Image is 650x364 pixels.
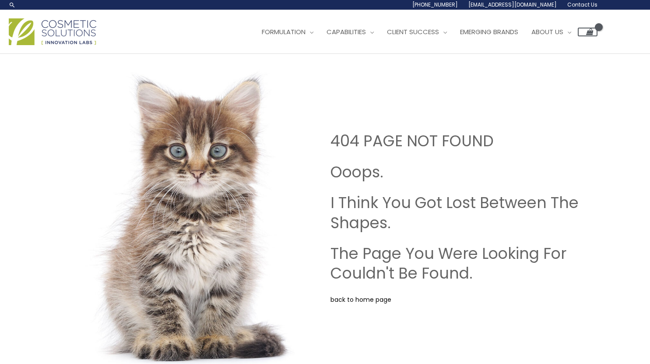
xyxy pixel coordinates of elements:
[380,19,453,45] a: Client Success
[468,1,557,8] span: [EMAIL_ADDRESS][DOMAIN_NAME]
[327,27,366,36] span: Capabilities
[255,19,320,45] a: Formulation
[9,18,96,45] img: Cosmetic Solutions Logo
[387,27,439,36] span: Client Success
[320,19,380,45] a: Capabilities
[525,19,578,45] a: About Us
[412,1,458,8] span: [PHONE_NUMBER]
[567,1,597,8] span: Contact Us
[453,19,525,45] a: Emerging Brands
[578,28,597,36] a: View Shopping Cart, empty
[249,19,597,45] nav: Site Navigation
[262,27,306,36] span: Formulation
[531,27,563,36] span: About Us
[460,27,518,36] span: Emerging Brands
[9,1,16,8] a: Search icon link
